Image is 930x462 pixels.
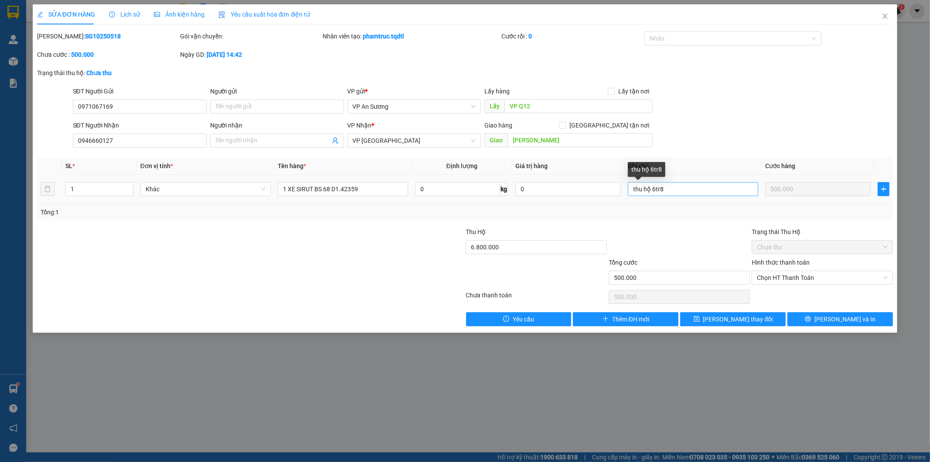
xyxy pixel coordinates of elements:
[615,86,653,96] span: Lấy tận nơi
[37,11,43,17] span: edit
[3,5,41,24] span: VP An Sương
[765,162,795,169] span: Cước hàng
[53,37,131,45] span: Giao:
[466,228,486,235] span: Thu Hộ
[752,227,893,237] div: Trạng thái Thu Hộ
[180,31,321,41] div: Gói vận chuyển:
[347,122,372,129] span: VP Nhận
[53,5,131,24] span: VP [GEOGRAPHIC_DATA]
[41,182,55,196] button: delete
[332,137,339,144] span: user-add
[628,162,665,177] div: thu hộ 6tr8
[22,49,35,59] span: CC:
[71,51,94,58] b: 500.000
[180,50,321,59] div: Ngày GD:
[86,69,112,76] b: Chưa thu
[757,271,888,284] span: Chọn HT Thanh Toán
[878,182,889,196] button: plus
[353,100,476,113] span: VP An Sương
[465,290,608,306] div: Chưa thanh toán
[41,207,359,217] div: Tổng: 1
[508,133,653,147] input: Dọc đường
[3,49,15,59] span: CR:
[73,86,207,96] div: SĐT Người Gửi
[17,49,22,59] span: 0
[210,86,344,96] div: Người gửi
[446,162,477,169] span: Định lượng
[694,316,700,323] span: save
[500,182,508,196] span: kg
[109,11,140,18] span: Lịch sử
[609,259,637,266] span: Tổng cước
[73,121,207,130] div: SĐT Người Nhận
[466,312,572,326] button: exclamation-circleYêu cầu
[278,182,408,196] input: VD: Bàn, Ghế
[566,121,653,130] span: [GEOGRAPHIC_DATA] tận nơi
[65,162,72,169] span: SL
[278,162,306,169] span: Tên hàng
[878,186,889,193] span: plus
[218,11,225,18] img: icon
[37,50,178,59] div: Chưa cước :
[624,158,762,175] th: Ghi chú
[3,60,30,70] span: Thu hộ:
[501,31,643,41] div: Cước rồi :
[3,25,51,35] span: 0971067169
[484,133,508,147] span: Giao
[109,11,115,17] span: clock-circle
[37,31,178,41] div: [PERSON_NAME]:
[805,316,811,323] span: printer
[765,182,871,196] input: 0
[37,68,214,78] div: Trạng thái thu hộ:
[154,11,160,17] span: picture
[628,182,758,196] input: Ghi Chú
[752,259,810,266] label: Hình thức thanh toán
[484,122,512,129] span: Giao hàng
[146,183,266,196] span: Khác
[573,312,678,326] button: plusThêm ĐH mới
[323,31,500,41] div: Nhân viên tạo:
[882,13,889,20] span: close
[353,134,476,147] span: VP Đà Lạt
[515,162,548,169] span: Giá trị hàng
[504,99,653,113] input: Dọc đường
[53,25,101,35] span: 0946660127
[37,49,68,59] span: 500.000
[363,33,405,40] b: phamtruc.tqdtl
[503,316,509,323] span: exclamation-circle
[85,33,121,40] b: SG10250518
[703,314,773,324] span: [PERSON_NAME] thay đổi
[757,241,888,254] span: Chưa thu
[210,121,344,130] div: Người nhận
[347,86,481,96] div: VP gửi
[37,11,95,18] span: SỬA ĐƠN HÀNG
[603,316,609,323] span: plus
[528,33,532,40] b: 0
[218,11,310,18] span: Yêu cầu xuất hóa đơn điện tử
[787,312,893,326] button: printer[PERSON_NAME] và In
[814,314,875,324] span: [PERSON_NAME] và In
[484,99,504,113] span: Lấy
[484,88,510,95] span: Lấy hàng
[154,11,204,18] span: Ảnh kiện hàng
[3,5,51,24] p: Gửi:
[53,5,131,24] p: Nhận:
[69,36,131,46] span: [PERSON_NAME]
[32,60,70,70] span: 6.800.000
[612,314,649,324] span: Thêm ĐH mới
[17,36,44,46] span: VP Q12
[140,162,173,169] span: Đơn vị tính
[873,4,897,29] button: Close
[680,312,786,326] button: save[PERSON_NAME] thay đổi
[3,37,44,45] span: Lấy:
[513,314,534,324] span: Yêu cầu
[207,51,242,58] b: [DATE] 14:42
